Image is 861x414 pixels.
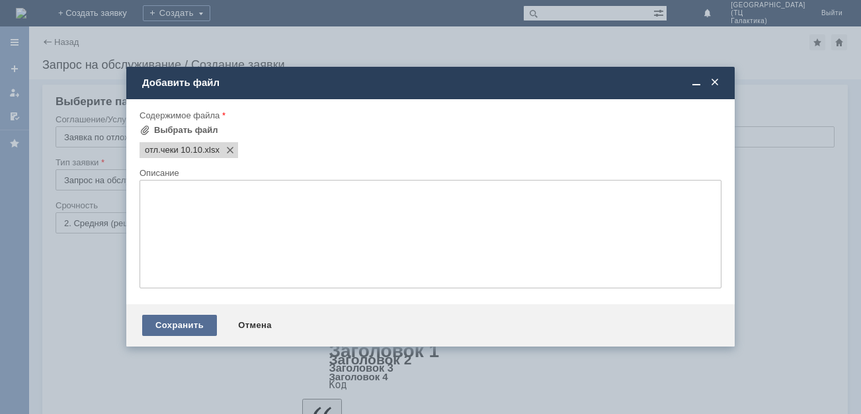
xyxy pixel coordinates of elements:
[5,5,193,26] div: добрый вечер. просьба удалить отложенные чеки в файле.
[708,77,721,89] span: Закрыть
[140,111,719,120] div: Содержимое файла
[202,145,220,155] span: отл.чеки 10.10.xlsx
[142,77,721,89] div: Добавить файл
[690,77,703,89] span: Свернуть (Ctrl + M)
[154,125,218,136] div: Выбрать файл
[140,169,719,177] div: Описание
[145,145,202,155] span: отл.чеки 10.10.xlsx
